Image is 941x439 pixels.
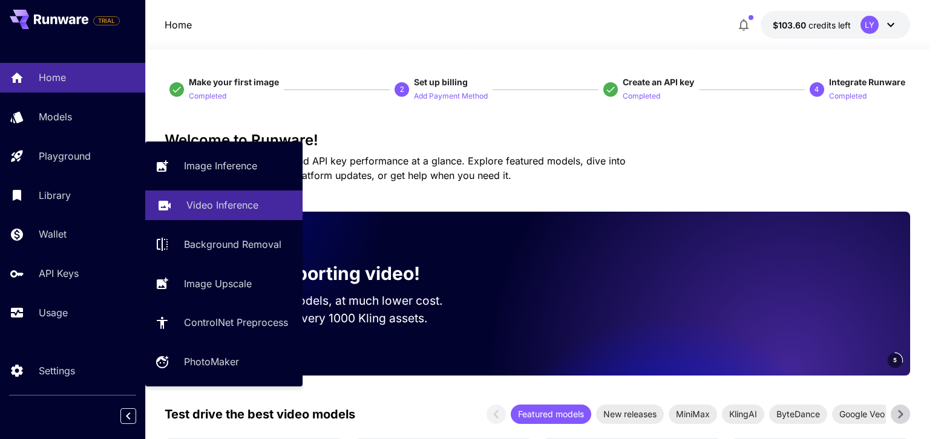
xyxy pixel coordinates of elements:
[145,347,303,377] a: PhotoMaker
[145,230,303,259] a: Background Removal
[184,292,466,310] p: Run the best video models, at much lower cost.
[623,77,694,87] span: Create an API key
[39,363,75,378] p: Settings
[623,91,660,102] p: Completed
[120,408,136,424] button: Collapse sidebar
[39,70,66,85] p: Home
[596,408,664,420] span: New releases
[773,19,851,31] div: $103.59645
[189,77,279,87] span: Make your first image
[39,305,68,320] p: Usage
[829,91,867,102] p: Completed
[815,84,819,95] p: 4
[93,13,120,28] span: Add your payment card to enable full platform functionality.
[829,77,905,87] span: Integrate Runware
[184,158,257,173] p: Image Inference
[145,308,303,337] a: ControlNet Preprocess
[165,132,910,149] h3: Welcome to Runware!
[39,227,67,241] p: Wallet
[761,11,910,39] button: $103.59645
[184,276,252,291] p: Image Upscale
[130,405,145,427] div: Collapse sidebar
[165,405,355,423] p: Test drive the best video models
[145,151,303,181] a: Image Inference
[39,266,79,281] p: API Keys
[832,408,892,420] span: Google Veo
[94,16,119,25] span: TRIAL
[165,155,626,181] span: Check out your usage stats and API key performance at a glance. Explore featured models, dive int...
[769,408,827,420] span: ByteDance
[189,91,226,102] p: Completed
[218,260,420,287] p: Now supporting video!
[165,18,192,32] p: Home
[414,91,488,102] p: Add Payment Method
[184,354,239,369] p: PhotoMaker
[39,149,91,163] p: Playground
[39,188,71,203] p: Library
[145,190,303,220] a: Video Inference
[861,16,879,34] div: LY
[186,198,258,212] p: Video Inference
[808,20,851,30] span: credits left
[414,77,468,87] span: Set up billing
[184,237,281,252] p: Background Removal
[184,315,288,330] p: ControlNet Preprocess
[400,84,404,95] p: 2
[773,20,808,30] span: $103.60
[145,268,303,298] a: Image Upscale
[893,356,897,365] span: 5
[669,408,717,420] span: MiniMax
[39,109,72,124] p: Models
[722,408,764,420] span: KlingAI
[184,310,466,327] p: Save up to $500 for every 1000 Kling assets.
[511,408,591,420] span: Featured models
[165,18,192,32] nav: breadcrumb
